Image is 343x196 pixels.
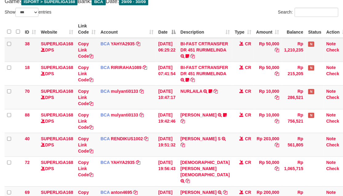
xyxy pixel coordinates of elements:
[326,160,336,165] a: Note
[245,190,251,195] span: CR
[308,42,314,47] span: Has Note
[156,109,178,133] td: [DATE] 19:42:46
[101,89,110,94] span: BCA
[282,85,306,109] td: Rp 286,521
[78,89,93,106] a: Copy Link Code
[78,160,93,177] a: Copy Link Code
[143,65,147,70] a: Copy RIRIRAHA1089 to clipboard
[254,62,282,85] td: Rp 50,000
[41,65,73,70] a: SUPERLIGA168
[156,38,178,62] td: [DATE] 06:25:22
[41,190,73,195] a: SUPERLIGA168
[275,142,279,147] a: Copy Rp 203,000 to clipboard
[275,166,279,171] a: Copy Rp 50,000 to clipboard
[326,136,336,141] a: Note
[101,112,110,117] span: BCA
[25,136,30,141] span: 40
[181,119,185,124] a: Copy ACHMAD YUSRI to clipboard
[308,65,314,71] span: Has Note
[254,38,282,62] td: Rp 50,000
[15,8,38,17] select: Showentries
[78,41,93,59] a: Copy Link Code
[25,41,30,46] span: 38
[78,136,93,153] a: Copy Link Code
[254,157,282,186] td: Rp 50,000
[101,41,110,46] span: BCA
[38,38,76,62] td: DPS
[282,20,306,38] th: Balance
[178,62,232,85] td: BI-FAST CRTRANSFER DR 451 RURIMELINDA
[181,112,217,117] a: [PERSON_NAME]
[111,112,138,117] a: mulyanti0133
[326,89,336,94] a: Note
[111,190,132,195] a: anton4695
[245,136,251,141] span: CR
[41,112,73,117] a: SUPERLIGA168
[326,41,336,46] a: Note
[181,190,217,195] a: [PERSON_NAME]
[41,89,73,94] a: SUPERLIGA168
[111,65,142,70] a: RIRIRAHA1089
[254,20,282,38] th: Amount: activate to sort column ascending
[214,89,218,94] a: Copy NURLAILA to clipboard
[245,89,251,94] span: CR
[41,136,73,141] a: SUPERLIGA168
[139,89,144,94] a: Copy mulyanti0133 to clipboard
[308,89,314,94] span: Has Note
[111,89,138,94] a: mulyanti0133
[326,142,339,147] a: Check
[254,109,282,133] td: Rp 10,000
[326,71,339,76] a: Check
[282,109,306,133] td: Rp 756,521
[156,157,178,186] td: [DATE] 19:56:43
[38,20,76,38] th: Website: activate to sort column ascending
[282,157,306,186] td: Rp 1,065,715
[156,20,178,38] th: Date: activate to sort column descending
[78,65,93,82] a: Copy Link Code
[245,112,251,117] span: CR
[101,136,110,141] span: BCA
[41,41,73,46] a: SUPERLIGA168
[282,133,306,157] td: Rp 561,805
[5,8,51,17] label: Show entries
[156,85,178,109] td: [DATE] 10:47:17
[76,20,98,38] th: Link Code: activate to sort column ascending
[275,119,279,124] a: Copy Rp 10,000 to clipboard
[181,142,185,147] a: Copy SRI WAHYUNI S to clipboard
[254,133,282,157] td: Rp 203,000
[278,8,338,17] label: Search:
[134,190,138,195] a: Copy anton4695 to clipboard
[101,160,110,165] span: BCA
[326,112,336,117] a: Note
[326,119,339,124] a: Check
[111,41,135,46] a: YAHYA2935
[254,85,282,109] td: Rp 10,000
[139,112,144,117] a: Copy mulyanti0133 to clipboard
[245,41,251,46] span: CR
[181,89,202,94] a: NURLAILA
[181,136,221,141] a: [PERSON_NAME] S
[136,160,140,165] a: Copy YAHYA2935 to clipboard
[191,77,195,82] a: Copy BI-FAST CRTRANSFER DR 451 RURIMELINDA to clipboard
[326,166,339,171] a: Check
[326,95,339,100] a: Check
[101,190,110,195] span: BCA
[156,62,178,85] td: [DATE] 07:41:54
[78,112,93,130] a: Copy Link Code
[181,160,230,177] a: [DEMOGRAPHIC_DATA][PERSON_NAME][DEMOGRAPHIC_DATA]
[245,65,251,70] span: CR
[275,71,279,76] a: Copy Rp 50,000 to clipboard
[326,65,336,70] a: Note
[308,113,314,118] span: Has Note
[282,62,306,85] td: Rp 215,205
[326,190,336,195] a: Note
[178,20,232,38] th: Description: activate to sort column ascending
[282,38,306,62] td: Rp 1,210,235
[38,62,76,85] td: DPS
[25,112,30,117] span: 88
[186,178,190,183] a: Copy SAMSUL HADI to clipboard
[38,157,76,186] td: DPS
[245,160,251,165] span: CR
[25,65,30,70] span: 18
[275,47,279,52] a: Copy Rp 50,000 to clipboard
